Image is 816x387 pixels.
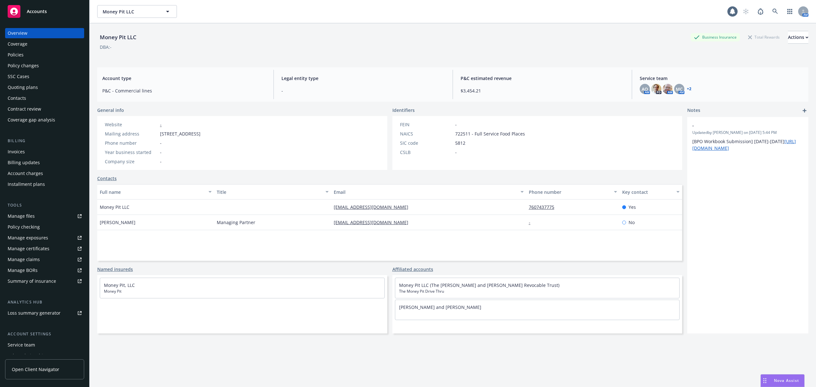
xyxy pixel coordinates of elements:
a: Contacts [5,93,84,103]
a: Summary of insurance [5,276,84,286]
span: P&C estimated revenue [461,75,624,82]
div: Mailing address [105,130,157,137]
a: Policy changes [5,61,84,71]
a: Manage exposures [5,233,84,243]
div: Manage exposures [8,233,48,243]
span: 5812 [455,140,465,146]
div: Business Insurance [691,33,740,41]
span: Nova Assist [774,378,799,383]
a: [PERSON_NAME] and [PERSON_NAME] [399,304,481,310]
span: $3,454.21 [461,87,624,94]
a: add [801,107,808,114]
div: Sales relationships [8,351,48,361]
span: No [629,219,635,226]
span: Money Pit [104,288,381,294]
div: Policy checking [8,222,40,232]
div: Quoting plans [8,82,38,92]
a: Manage files [5,211,84,221]
a: Contacts [97,175,117,182]
div: Billing updates [8,157,40,168]
div: Summary of insurance [8,276,56,286]
div: -Updatedby [PERSON_NAME] on [DATE] 5:44 PM[BPO Workbook Submission] [DATE]-[DATE][URL][DOMAIN_NAME] [687,117,808,157]
div: Manage certificates [8,244,49,254]
span: AO [642,86,648,92]
div: Policy changes [8,61,39,71]
div: Manage files [8,211,35,221]
a: +2 [687,87,691,91]
span: Money Pit LLC [103,8,158,15]
div: FEIN [400,121,453,128]
a: Money Pit LLC (The [PERSON_NAME] and [PERSON_NAME] Revocable Trust) [399,282,559,288]
button: Title [214,184,331,200]
div: Overview [8,28,27,38]
span: The Money Pit Drive Thru [399,288,676,294]
a: Start snowing [739,5,752,18]
a: [EMAIL_ADDRESS][DOMAIN_NAME] [334,219,413,225]
a: Manage certificates [5,244,84,254]
div: Title [217,189,322,195]
div: Manage BORs [8,265,38,275]
a: Coverage [5,39,84,49]
img: photo [651,84,661,94]
div: Loss summary generator [8,308,61,318]
button: Actions [788,31,808,44]
span: Yes [629,204,636,210]
span: Accounts [27,9,47,14]
a: Policy checking [5,222,84,232]
a: Money Pit, LLC [104,282,135,288]
div: Policies [8,50,24,60]
div: Installment plans [8,179,45,189]
span: Money Pit LLC [100,204,129,210]
div: Phone number [529,189,610,195]
button: Email [331,184,526,200]
a: [EMAIL_ADDRESS][DOMAIN_NAME] [334,204,413,210]
div: Account settings [5,331,84,337]
div: SIC code [400,140,453,146]
span: - [692,122,787,129]
button: Money Pit LLC [97,5,177,18]
a: Contract review [5,104,84,114]
a: Accounts [5,3,84,20]
div: Money Pit LLC [97,33,139,41]
div: Invoices [8,147,25,157]
div: Service team [8,340,35,350]
div: Actions [788,31,808,43]
span: General info [97,107,124,113]
a: Policies [5,50,84,60]
img: photo [663,84,673,94]
span: - [160,140,162,146]
div: Company size [105,158,157,165]
button: Full name [97,184,214,200]
div: DBA: - [100,44,112,50]
div: Phone number [105,140,157,146]
div: Website [105,121,157,128]
a: Manage BORs [5,265,84,275]
div: Tools [5,202,84,208]
span: Service team [640,75,803,82]
p: [BPO Workbook Submission] [DATE]-[DATE] [692,138,803,151]
span: - [160,158,162,165]
a: Loss summary generator [5,308,84,318]
div: Year business started [105,149,157,156]
span: Managing Partner [217,219,255,226]
a: Affiliated accounts [392,266,433,273]
span: - [455,149,457,156]
a: Service team [5,340,84,350]
span: Open Client Navigator [12,366,59,373]
a: 7607437775 [529,204,559,210]
div: Email [334,189,517,195]
span: Notes [687,107,700,114]
div: Contract review [8,104,41,114]
a: Installment plans [5,179,84,189]
a: Search [769,5,782,18]
span: - [160,149,162,156]
div: Full name [100,189,205,195]
a: Quoting plans [5,82,84,92]
a: Report a Bug [754,5,767,18]
span: MC [676,86,683,92]
div: Key contact [622,189,673,195]
a: - [160,121,162,128]
div: Billing [5,138,84,144]
div: Manage claims [8,254,40,265]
